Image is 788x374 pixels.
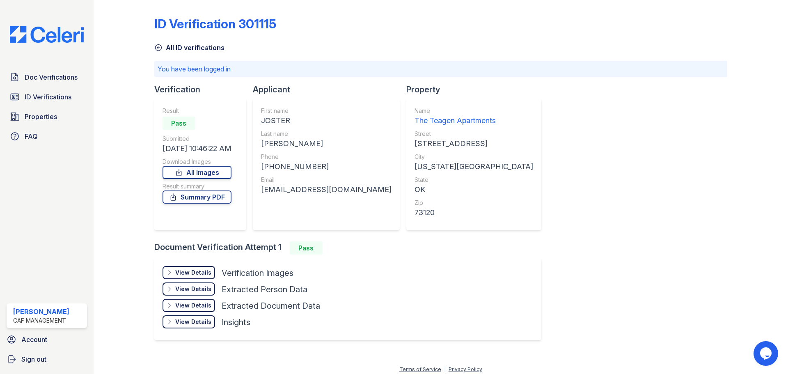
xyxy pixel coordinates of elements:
div: The Teagen Apartments [415,115,533,126]
span: Sign out [21,354,46,364]
div: [DATE] 10:46:22 AM [163,143,231,154]
div: | [444,366,446,372]
img: CE_Logo_Blue-a8612792a0a2168367f1c8372b55b34899dd931a85d93a1a3d3e32e68fde9ad4.png [3,26,90,43]
div: Pass [290,241,323,255]
div: Verification [154,84,253,95]
div: Insights [222,317,250,328]
a: Properties [7,108,87,125]
div: View Details [175,285,211,293]
div: Extracted Document Data [222,300,320,312]
div: City [415,153,533,161]
a: Doc Verifications [7,69,87,85]
div: Submitted [163,135,231,143]
div: View Details [175,301,211,310]
div: JOSTER [261,115,392,126]
div: Zip [415,199,533,207]
a: FAQ [7,128,87,145]
div: 73120 [415,207,533,218]
div: CAF Management [13,317,69,325]
div: Name [415,107,533,115]
div: Pass [163,117,195,130]
div: First name [261,107,392,115]
div: Phone [261,153,392,161]
div: View Details [175,318,211,326]
div: [PERSON_NAME] [261,138,392,149]
div: Street [415,130,533,138]
span: FAQ [25,131,38,141]
div: Document Verification Attempt 1 [154,241,548,255]
div: Last name [261,130,392,138]
div: OK [415,184,533,195]
p: You have been logged in [158,64,724,74]
a: Account [3,331,90,348]
div: [US_STATE][GEOGRAPHIC_DATA] [415,161,533,172]
div: [EMAIL_ADDRESS][DOMAIN_NAME] [261,184,392,195]
iframe: chat widget [754,341,780,366]
span: Account [21,335,47,344]
div: Extracted Person Data [222,284,307,295]
div: [STREET_ADDRESS] [415,138,533,149]
div: State [415,176,533,184]
div: Applicant [253,84,406,95]
div: [PERSON_NAME] [13,307,69,317]
a: Summary PDF [163,190,231,204]
span: Doc Verifications [25,72,78,82]
div: Verification Images [222,267,293,279]
span: Properties [25,112,57,122]
a: All ID verifications [154,43,224,53]
span: ID Verifications [25,92,71,102]
a: Terms of Service [399,366,441,372]
div: Result summary [163,182,231,190]
div: Email [261,176,392,184]
div: ID Verification 301115 [154,16,276,31]
a: Sign out [3,351,90,367]
div: Property [406,84,548,95]
div: View Details [175,268,211,277]
a: ID Verifications [7,89,87,105]
div: Result [163,107,231,115]
a: Privacy Policy [449,366,482,372]
div: Download Images [163,158,231,166]
a: All Images [163,166,231,179]
div: [PHONE_NUMBER] [261,161,392,172]
a: Name The Teagen Apartments [415,107,533,126]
